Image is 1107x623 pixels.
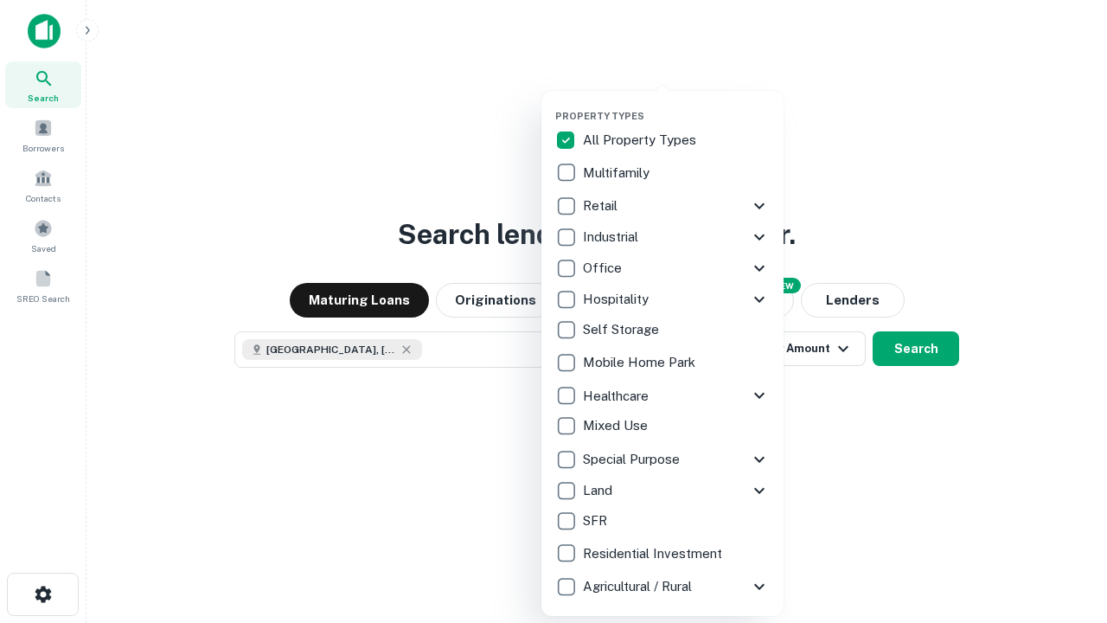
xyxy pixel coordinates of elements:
p: All Property Types [583,130,700,151]
p: Agricultural / Rural [583,576,695,597]
p: Office [583,258,625,279]
div: Agricultural / Rural [555,571,770,602]
div: Industrial [555,222,770,253]
p: Land [583,480,616,501]
p: Mixed Use [583,415,651,436]
p: Retail [583,196,621,216]
div: Office [555,253,770,284]
p: SFR [583,511,611,531]
p: Residential Investment [583,543,726,564]
div: Land [555,475,770,506]
p: Special Purpose [583,449,683,470]
div: Retail [555,190,770,222]
div: Special Purpose [555,444,770,475]
p: Healthcare [583,386,652,407]
div: Healthcare [555,380,770,411]
p: Self Storage [583,319,662,340]
iframe: Chat Widget [1021,485,1107,568]
p: Multifamily [583,163,653,183]
p: Mobile Home Park [583,352,699,373]
span: Property Types [555,111,644,121]
p: Hospitality [583,289,652,310]
div: Hospitality [555,284,770,315]
p: Industrial [583,227,642,247]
